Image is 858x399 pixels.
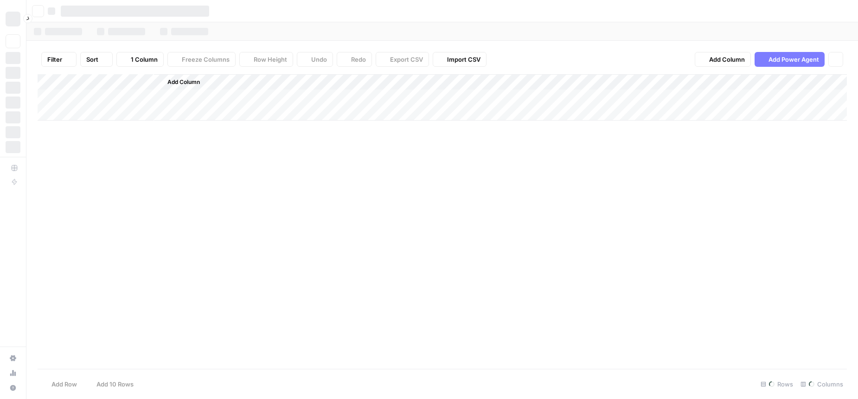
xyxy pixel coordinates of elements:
button: Export CSV [376,52,429,67]
span: Freeze Columns [182,55,230,64]
button: Add Row [38,377,83,392]
a: Settings [6,351,20,366]
button: Help + Support [6,380,20,395]
button: Import CSV [433,52,487,67]
a: Usage [6,366,20,380]
span: Undo [311,55,327,64]
button: Freeze Columns [167,52,236,67]
span: Row Height [254,55,287,64]
span: Add Column [167,78,200,86]
span: Sort [86,55,98,64]
span: Add Row [51,380,77,389]
span: Add Power Agent [768,55,819,64]
button: Redo [337,52,372,67]
span: Add Column [709,55,745,64]
span: Add 10 Rows [96,380,134,389]
button: Undo [297,52,333,67]
span: Export CSV [390,55,423,64]
button: 1 Column [116,52,164,67]
button: Filter [41,52,77,67]
button: Add Power Agent [755,52,825,67]
span: Filter [47,55,62,64]
span: Redo [351,55,366,64]
span: 1 Column [131,55,158,64]
span: Import CSV [447,55,480,64]
button: Sort [80,52,113,67]
div: Rows [757,377,797,392]
button: Add Column [695,52,751,67]
button: Add Column [155,76,204,88]
div: Columns [797,377,847,392]
button: Add 10 Rows [83,377,139,392]
button: Row Height [239,52,293,67]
